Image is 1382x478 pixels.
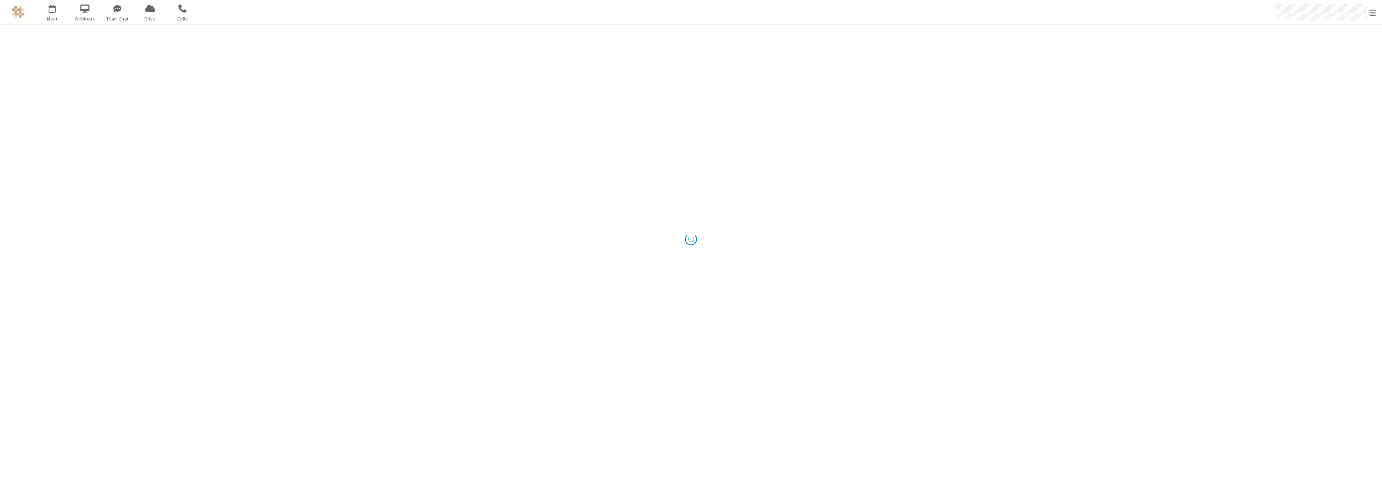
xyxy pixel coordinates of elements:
span: Meet [37,15,67,22]
span: Team Chat [102,15,133,22]
span: Drive [135,15,165,22]
img: QA Selenium DO NOT DELETE OR CHANGE [12,6,24,18]
span: Calls [168,15,198,22]
iframe: Chat [1362,457,1376,472]
span: Webinars [70,15,100,22]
